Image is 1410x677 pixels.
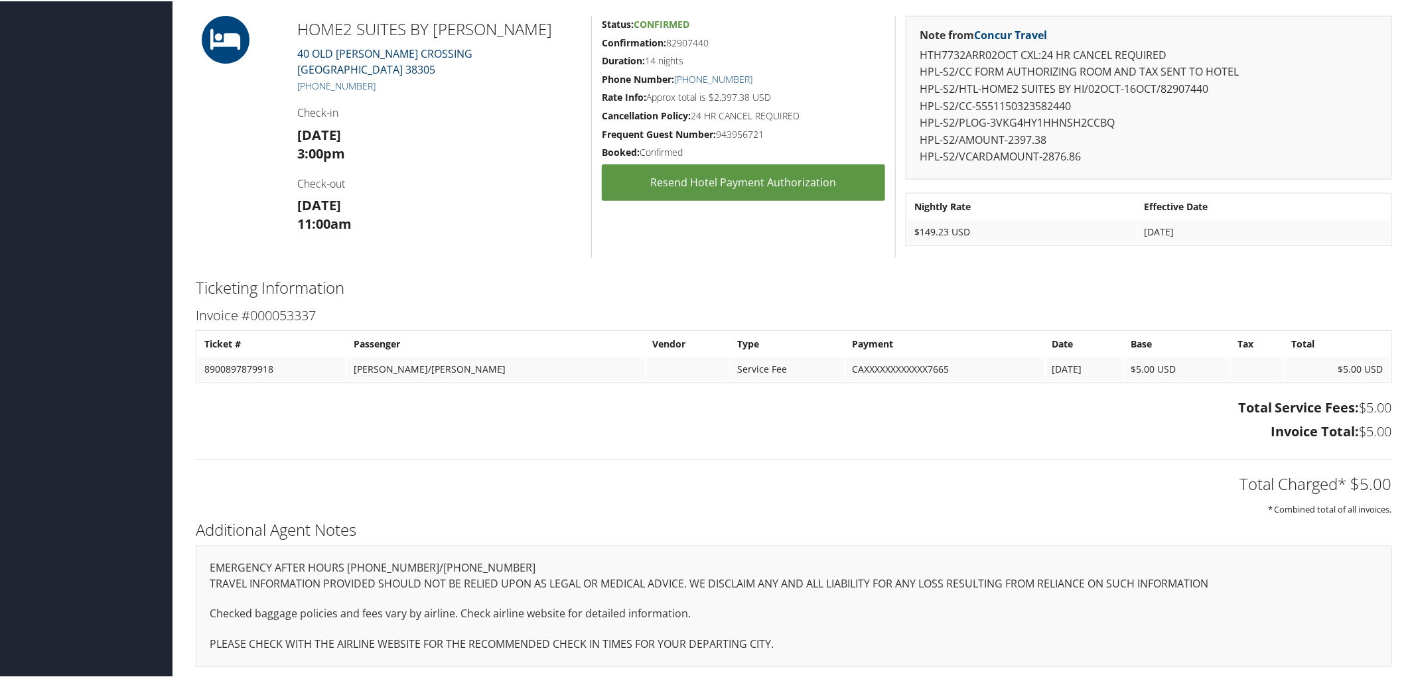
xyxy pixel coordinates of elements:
h2: HOME2 SUITES BY [PERSON_NAME] [297,17,581,39]
th: Total [1285,331,1390,355]
h5: 943956721 [602,127,885,140]
th: Passenger [347,331,644,355]
strong: [DATE] [297,195,341,213]
p: TRAVEL INFORMATION PROVIDED SHOULD NOT BE RELIED UPON AS LEGAL OR MEDICAL ADVICE. WE DISCLAIM ANY... [210,574,1378,591]
a: [PHONE_NUMBER] [674,72,752,84]
strong: Rate Info: [602,90,646,102]
h4: Check-in [297,104,581,119]
strong: Status: [602,17,634,29]
strong: Phone Number: [602,72,674,84]
h4: Check-out [297,175,581,190]
strong: Frequent Guest Number: [602,127,716,139]
a: [PHONE_NUMBER] [297,78,376,91]
h5: 24 HR CANCEL REQUIRED [602,108,885,121]
p: Checked baggage policies and fees vary by airline. Check airline website for detailed information. [210,605,1378,622]
h2: Additional Agent Notes [196,517,1392,540]
td: [PERSON_NAME]/[PERSON_NAME] [347,356,644,380]
strong: Invoice Total: [1271,421,1360,439]
th: Base [1125,331,1230,355]
td: [DATE] [1046,356,1123,380]
a: 40 OLD [PERSON_NAME] CROSSING[GEOGRAPHIC_DATA] 38305 [297,45,472,76]
th: Nightly Rate [908,194,1136,217]
td: 8900897879918 [198,356,346,380]
td: $149.23 USD [908,219,1136,243]
strong: Total Service Fees: [1238,397,1360,415]
th: Ticket # [198,331,346,355]
td: [DATE] [1138,219,1390,243]
a: Concur Travel [974,27,1047,41]
td: $5.00 USD [1125,356,1230,380]
small: * Combined total of all invoices. [1268,502,1392,514]
div: EMERGENCY AFTER HOURS [PHONE_NUMBER]/[PHONE_NUMBER] [196,544,1392,666]
strong: 3:00pm [297,143,345,161]
h3: Invoice #000053337 [196,305,1392,324]
td: $5.00 USD [1285,356,1390,380]
h3: $5.00 [196,397,1392,416]
p: HTH7732ARR02OCT CXL:24 HR CANCEL REQUIRED HPL-S2/CC FORM AUTHORIZING ROOM AND TAX SENT TO HOTEL H... [920,46,1378,164]
h5: Approx total is $2,397.38 USD [602,90,885,103]
h2: Total Charged* $5.00 [196,471,1392,494]
strong: Duration: [602,53,645,66]
h5: 82907440 [602,35,885,48]
h2: Ticketing Information [196,275,1392,298]
strong: Note from [920,27,1047,41]
td: CAXXXXXXXXXXXX7665 [846,356,1044,380]
th: Type [731,331,845,355]
th: Tax [1231,331,1283,355]
strong: Confirmation: [602,35,666,48]
th: Date [1046,331,1123,355]
h5: 14 nights [602,53,885,66]
strong: Booked: [602,145,640,157]
strong: 11:00am [297,214,352,231]
span: Confirmed [634,17,689,29]
th: Vendor [646,331,730,355]
a: Resend Hotel Payment Authorization [602,163,885,200]
td: Service Fee [731,356,845,380]
strong: [DATE] [297,125,341,143]
p: PLEASE CHECK WITH THE AIRLINE WEBSITE FOR THE RECOMMENDED CHECK IN TIMES FOR YOUR DEPARTING CITY. [210,635,1378,652]
th: Effective Date [1138,194,1390,217]
strong: Cancellation Policy: [602,108,691,121]
th: Payment [846,331,1044,355]
h5: Confirmed [602,145,885,158]
h3: $5.00 [196,421,1392,440]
